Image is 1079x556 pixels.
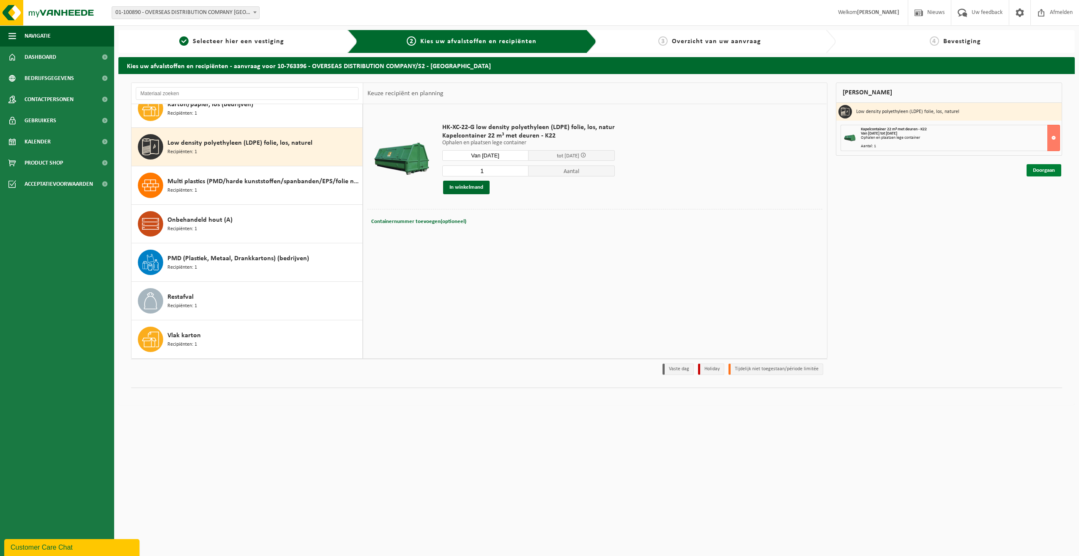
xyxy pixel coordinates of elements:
[672,38,761,45] span: Overzicht van uw aanvraag
[442,132,615,140] span: Kapelcontainer 22 m³ met deuren - K22
[4,537,141,556] iframe: chat widget
[861,131,897,136] strong: Van [DATE] tot [DATE]
[112,6,260,19] span: 01-100890 - OVERSEAS DISTRIBUTION COMPANY NV - ANTWERPEN
[407,36,416,46] span: 2
[123,36,341,47] a: 1Selecteer hier een vestiging
[861,136,1060,140] div: Ophalen en plaatsen lege container
[442,123,615,132] span: HK-XC-22-G low density polyethyleen (LDPE) folie, los, natur
[25,131,51,152] span: Kalender
[167,292,194,302] span: Restafval
[25,68,74,89] span: Bedrijfsgegevens
[658,36,668,46] span: 3
[167,148,197,156] span: Recipiënten: 1
[371,219,466,224] span: Containernummer toevoegen(optioneel)
[663,363,694,375] li: Vaste dag
[167,264,197,272] span: Recipiënten: 1
[856,105,959,118] h3: Low density polyethyleen (LDPE) folie, los, naturel
[179,36,189,46] span: 1
[131,166,363,205] button: Multi plastics (PMD/harde kunststoffen/spanbanden/EPS/folie naturel/folie gemengd) Recipiënten: 1
[25,152,63,173] span: Product Shop
[118,57,1075,74] h2: Kies uw afvalstoffen en recipiënten - aanvraag voor 10-763396 - OVERSEAS DISTRIBUTION COMPANY/S2 ...
[131,128,363,166] button: Low density polyethyleen (LDPE) folie, los, naturel Recipiënten: 1
[728,363,823,375] li: Tijdelijk niet toegestaan/période limitée
[167,302,197,310] span: Recipiënten: 1
[193,38,284,45] span: Selecteer hier een vestiging
[25,89,74,110] span: Contactpersonen
[943,38,981,45] span: Bevestiging
[131,89,363,128] button: Karton/papier, los (bedrijven) Recipiënten: 1
[1027,164,1061,176] a: Doorgaan
[167,99,253,110] span: Karton/papier, los (bedrijven)
[442,150,529,161] input: Selecteer datum
[443,181,490,194] button: In winkelmand
[167,341,197,349] span: Recipiënten: 1
[25,47,56,68] span: Dashboard
[167,215,233,225] span: Onbehandeld hout (A)
[557,153,579,159] span: tot [DATE]
[861,127,927,132] span: Kapelcontainer 22 m³ met deuren - K22
[363,83,448,104] div: Keuze recipiënt en planning
[131,282,363,320] button: Restafval Recipiënten: 1
[131,243,363,282] button: PMD (Plastiek, Metaal, Drankkartons) (bedrijven) Recipiënten: 1
[442,140,615,146] p: Ophalen en plaatsen lege container
[25,25,51,47] span: Navigatie
[529,165,615,176] span: Aantal
[167,176,360,187] span: Multi plastics (PMD/harde kunststoffen/spanbanden/EPS/folie naturel/folie gemengd)
[131,320,363,358] button: Vlak karton Recipiënten: 1
[698,363,724,375] li: Holiday
[131,205,363,243] button: Onbehandeld hout (A) Recipiënten: 1
[167,110,197,118] span: Recipiënten: 1
[836,83,1063,103] div: [PERSON_NAME]
[167,187,197,195] span: Recipiënten: 1
[861,144,1060,149] div: Aantal: 1
[25,110,56,131] span: Gebruikers
[25,173,93,195] span: Acceptatievoorwaarden
[167,330,201,341] span: Vlak karton
[167,225,197,233] span: Recipiënten: 1
[930,36,939,46] span: 4
[420,38,537,45] span: Kies uw afvalstoffen en recipiënten
[857,9,899,16] strong: [PERSON_NAME]
[370,216,467,228] button: Containernummer toevoegen(optioneel)
[112,7,259,19] span: 01-100890 - OVERSEAS DISTRIBUTION COMPANY NV - ANTWERPEN
[167,138,312,148] span: Low density polyethyleen (LDPE) folie, los, naturel
[167,253,309,264] span: PMD (Plastiek, Metaal, Drankkartons) (bedrijven)
[136,87,359,100] input: Materiaal zoeken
